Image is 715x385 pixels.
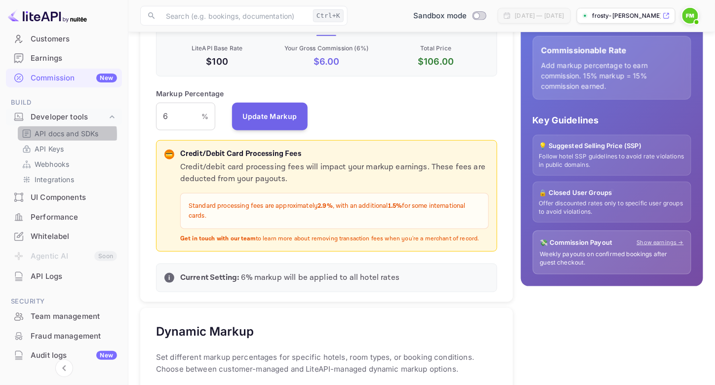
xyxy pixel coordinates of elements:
div: [DATE] — [DATE] [515,11,564,20]
p: Key Guidelines [533,114,691,127]
h5: Dynamic Markup [156,324,254,340]
div: Commission [31,73,117,84]
p: 💡 Suggested Selling Price (SSP) [539,141,685,151]
div: Integrations [18,172,118,187]
p: Weekly payouts on confirmed bookings after guest checkout. [540,250,684,267]
p: % [201,111,208,121]
div: Earnings [31,53,117,64]
a: Customers [6,30,122,48]
div: Webhooks [18,157,118,171]
p: Set different markup percentages for specific hotels, room types, or booking conditions. Choose b... [156,351,497,375]
p: Integrations [35,174,74,185]
p: Markup Percentage [156,88,224,99]
span: Sandbox mode [413,10,467,22]
div: Developer tools [6,109,122,126]
a: Fraud management [6,327,122,345]
div: Team management [31,311,117,322]
div: Whitelabel [31,231,117,242]
strong: 1.5% [388,202,402,210]
strong: Current Setting: [180,272,239,283]
div: Fraud management [31,331,117,342]
div: Team management [6,307,122,326]
div: API Logs [31,271,117,282]
div: Switch to Production mode [409,10,490,22]
a: API Logs [6,267,122,285]
p: Your Gross Commission ( 6 %) [274,44,380,53]
a: Audit logsNew [6,346,122,364]
p: Add markup percentage to earn commission. 15% markup = 15% commission earned. [541,60,683,91]
p: $ 106.00 [383,55,489,68]
div: Audit logsNew [6,346,122,365]
p: 💸 Commission Payout [540,238,613,248]
p: 💳 [165,150,173,159]
div: UI Components [6,188,122,207]
div: New [96,74,117,82]
p: API Keys [35,144,64,154]
p: Webhooks [35,159,69,169]
div: API Keys [18,142,118,156]
p: 🔒 Closed User Groups [539,188,685,198]
div: Performance [31,212,117,223]
a: Show earnings → [637,238,684,247]
span: Build [6,97,122,108]
button: Collapse navigation [55,359,73,377]
p: LiteAPI Base Rate [164,44,270,53]
div: New [96,351,117,360]
p: Offer discounted rates only to specific user groups to avoid violations. [539,199,685,216]
div: Developer tools [31,112,107,123]
div: Performance [6,208,122,227]
strong: 2.9% [318,202,333,210]
p: 6 % markup will be applied to all hotel rates [180,272,489,284]
p: frosty-[PERSON_NAME]-xds4a.... [592,11,661,20]
img: Frosty mikecris [682,8,698,24]
p: $100 [164,55,270,68]
a: API docs and SDKs [22,128,114,139]
div: Customers [31,34,117,45]
a: API Keys [22,144,114,154]
input: 0 [156,103,201,130]
a: Integrations [22,174,114,185]
button: Update Markup [232,103,308,130]
a: Performance [6,208,122,226]
p: $ 6.00 [274,55,380,68]
a: Earnings [6,49,122,67]
div: Customers [6,30,122,49]
p: to learn more about removing transaction fees when you're a merchant of record. [180,235,489,243]
strong: Get in touch with our team [180,235,256,242]
img: LiteAPI logo [8,8,87,24]
div: CommissionNew [6,69,122,88]
div: Audit logs [31,350,117,361]
p: API docs and SDKs [35,128,99,139]
span: Security [6,296,122,307]
a: Webhooks [22,159,114,169]
div: API docs and SDKs [18,126,118,141]
a: UI Components [6,188,122,206]
p: Follow hotel SSP guidelines to avoid rate violations in public domains. [539,153,685,169]
div: Earnings [6,49,122,68]
p: Commissionable Rate [541,44,683,56]
div: Ctrl+K [313,9,344,22]
a: Whitelabel [6,227,122,245]
div: Fraud management [6,327,122,346]
p: Credit/Debit Card Processing Fees [180,149,489,160]
a: Team management [6,307,122,325]
div: API Logs [6,267,122,286]
input: Search (e.g. bookings, documentation) [160,6,309,26]
p: Standard processing fees are approximately , with an additional for some international cards. [189,201,480,221]
div: Whitelabel [6,227,122,246]
a: CommissionNew [6,69,122,87]
p: i [168,273,170,282]
p: Total Price [383,44,489,53]
p: Credit/debit card processing fees will impact your markup earnings. These fees are deducted from ... [180,161,489,185]
div: UI Components [31,192,117,203]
